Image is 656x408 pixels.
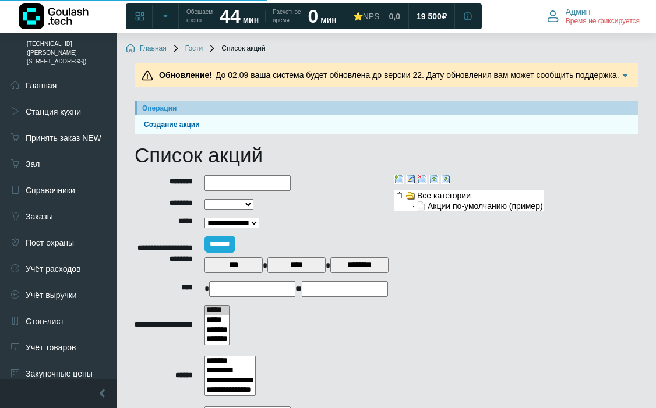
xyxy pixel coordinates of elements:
[353,11,380,22] div: ⭐
[346,6,407,27] a: ⭐NPS 0,0
[415,201,544,210] a: Акции по-умолчанию (пример)
[405,190,472,200] a: Все категории
[394,173,404,183] a: Создать категорию
[142,103,633,113] div: Операции
[171,44,203,54] a: Гости
[207,44,265,54] span: Список акций
[186,8,213,24] span: Обещаем гостю
[540,4,647,29] button: Админ Время не фиксируется
[156,70,619,92] span: До 02.09 ваша система будет обновлена до версии 22. Дату обновления вам может сообщить поддержка....
[441,175,450,184] img: Развернуть
[410,6,454,27] a: 19 500 ₽
[139,119,633,130] a: Создание акции
[394,175,404,184] img: Создать категорию
[406,173,415,183] a: Редактировать категорию
[273,8,301,24] span: Расчетное время
[442,11,447,22] span: ₽
[142,70,153,81] img: Предупреждение
[417,11,442,22] span: 19 500
[220,6,241,27] strong: 44
[441,173,450,183] a: Развернуть
[363,12,380,21] span: NPS
[429,175,439,184] img: Свернуть
[159,70,212,80] b: Обновление!
[126,44,167,54] a: Главная
[308,6,319,27] strong: 0
[418,175,427,184] img: Удалить категорию
[429,173,439,183] a: Свернуть
[243,15,259,24] span: мин
[320,15,336,24] span: мин
[619,70,631,81] img: Подробнее
[566,6,591,17] span: Админ
[389,11,400,22] span: 0,0
[406,175,415,184] img: Редактировать категорию
[566,17,640,26] span: Время не фиксируется
[135,143,638,168] h1: Список акций
[19,3,89,29] img: Логотип компании Goulash.tech
[179,6,344,27] a: Обещаем гостю 44 мин Расчетное время 0 мин
[418,173,427,183] a: Удалить категорию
